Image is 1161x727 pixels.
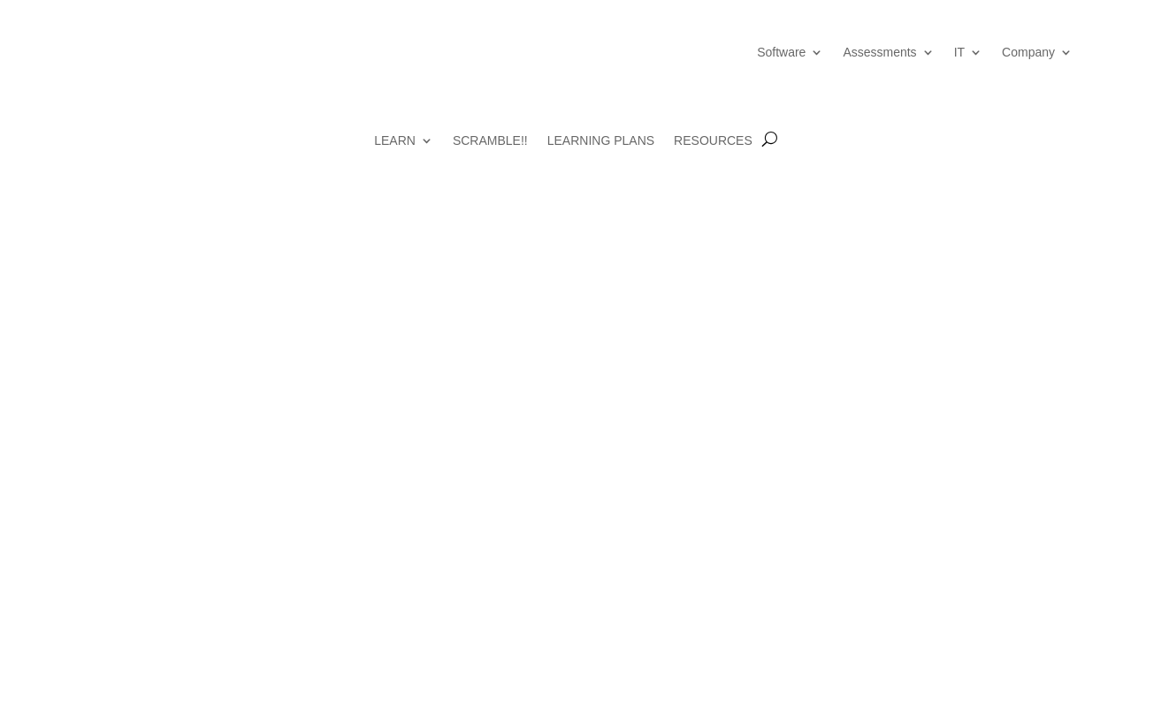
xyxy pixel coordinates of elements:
a: Software [757,18,823,87]
a: IT [954,18,982,87]
a: LEARN [374,133,433,173]
a: Assessments [843,18,934,87]
a: SCRAMBLE!! [453,133,528,173]
a: RESOURCES [674,133,752,173]
a: Company [1002,18,1073,87]
a: 1 [570,461,577,467]
a: LEARNING PLANS [547,133,654,173]
a: 2 [585,461,592,467]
